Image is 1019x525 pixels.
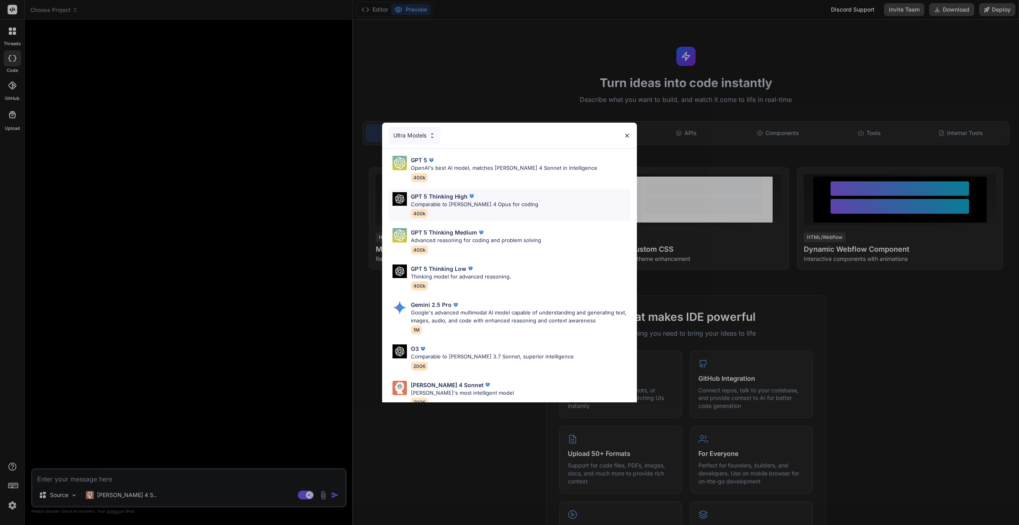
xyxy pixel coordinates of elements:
[411,264,466,273] p: GPT 5 Thinking Low
[393,264,407,278] img: Pick Models
[411,281,428,290] span: 400k
[466,264,474,272] img: premium
[411,201,538,209] p: Comparable to [PERSON_NAME] 4 Opus for coding
[393,228,407,243] img: Pick Models
[411,325,422,334] span: 1M
[452,301,460,309] img: premium
[411,381,484,389] p: [PERSON_NAME] 4 Sonnet
[411,209,428,218] span: 400k
[419,345,427,353] img: premium
[411,389,514,397] p: [PERSON_NAME]'s most intelligent model
[411,353,574,361] p: Comparable to [PERSON_NAME] 3.7 Sonnet, superior intelligence
[411,173,428,182] span: 400k
[624,132,630,139] img: close
[411,228,477,237] p: GPT 5 Thinking Medium
[389,127,440,144] div: Ultra Models
[468,192,476,200] img: premium
[484,381,492,389] img: premium
[411,309,630,324] p: Google's advanced multimodal AI model capable of understanding and generating text, images, audio...
[477,229,485,237] img: premium
[411,156,427,164] p: GPT 5
[411,398,428,407] span: 200K
[411,245,428,255] span: 400k
[411,362,428,371] span: 200K
[411,273,511,281] p: Thinking model for advanced reasoning.
[411,344,419,353] p: O3
[393,381,407,395] img: Pick Models
[429,132,436,139] img: Pick Models
[393,192,407,206] img: Pick Models
[411,164,597,172] p: OpenAI's best AI model, matches [PERSON_NAME] 4 Sonnet in Intelligence
[427,156,435,164] img: premium
[411,192,468,201] p: GPT 5 Thinking High
[393,300,407,315] img: Pick Models
[393,156,407,170] img: Pick Models
[393,344,407,358] img: Pick Models
[411,300,452,309] p: Gemini 2.5 Pro
[411,237,541,245] p: Advanced reasoning for coding and problem solving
